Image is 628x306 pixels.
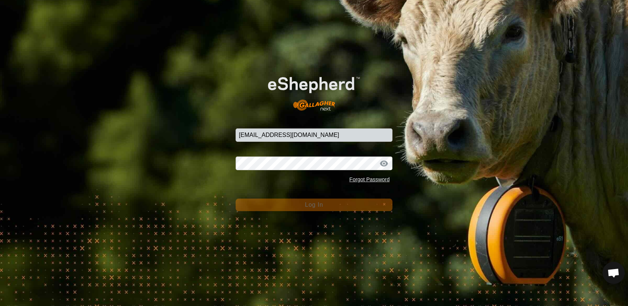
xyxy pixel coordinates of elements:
[236,199,393,211] button: Log In
[236,128,393,142] input: Email Address
[602,262,625,284] div: Open chat
[305,202,323,208] span: Log In
[251,64,377,117] img: E-shepherd Logo
[349,176,389,182] a: Forgot Password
